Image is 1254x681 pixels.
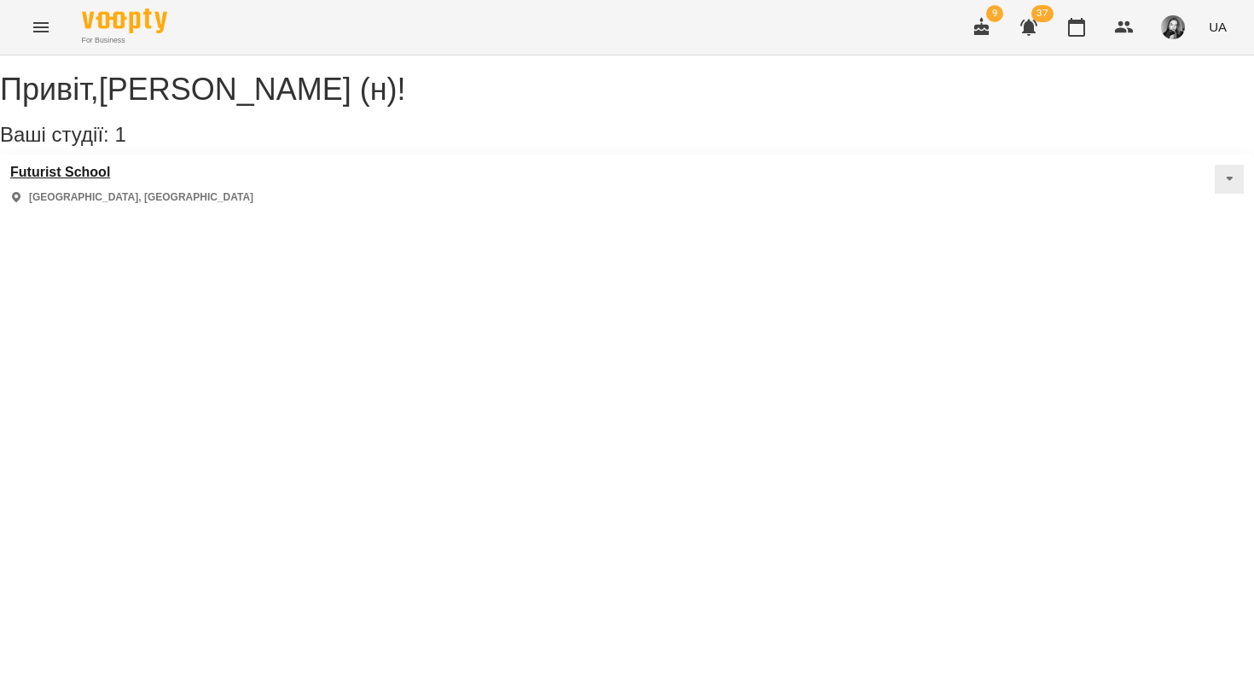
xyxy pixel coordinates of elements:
[986,5,1003,22] span: 9
[114,123,125,146] span: 1
[20,7,61,48] button: Menu
[1161,15,1185,39] img: 9e1ebfc99129897ddd1a9bdba1aceea8.jpg
[1202,11,1234,43] button: UA
[82,35,167,46] span: For Business
[82,9,167,33] img: Voopty Logo
[29,190,253,205] p: [GEOGRAPHIC_DATA], [GEOGRAPHIC_DATA]
[10,165,253,180] a: Futurist School
[1209,18,1227,36] span: UA
[1031,5,1054,22] span: 37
